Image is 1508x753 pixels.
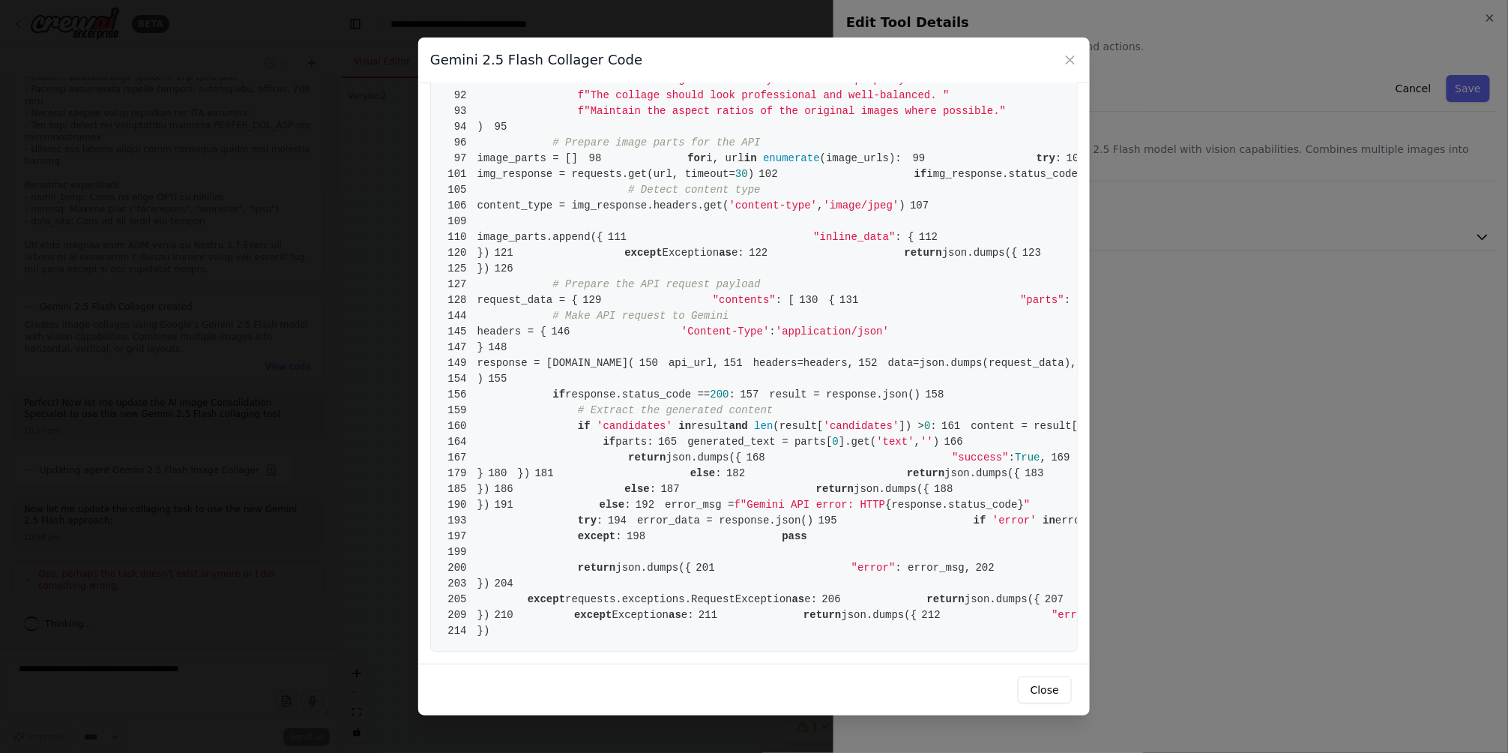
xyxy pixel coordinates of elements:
[710,388,729,400] span: 200
[706,152,744,164] span: i, url
[635,355,669,371] span: 150
[477,168,735,180] span: img_response = requests.get(url, timeout=
[565,388,710,400] span: response.status_code ==
[578,292,612,308] span: 129
[578,151,612,166] span: 98
[656,481,690,497] span: 187
[681,609,694,621] span: e:
[931,420,937,432] span: :
[650,483,656,495] span: :
[443,119,477,135] span: 94
[899,199,905,211] span: )
[924,420,930,432] span: 0
[839,436,876,448] span: ].get(
[443,371,477,387] span: 154
[769,325,775,337] span: :
[824,199,899,211] span: 'image/jpeg'
[443,467,483,479] span: }
[914,229,949,245] span: 112
[794,294,835,306] span: {
[578,530,615,542] span: except
[443,387,477,403] span: 156
[792,593,805,605] span: as
[483,371,518,387] span: 155
[681,325,770,337] span: 'Content-Type'
[443,294,578,306] span: request_data = {
[443,544,477,560] span: 199
[896,562,971,574] span: : error_msg,
[578,514,597,526] span: try
[443,577,489,589] span: })
[615,436,653,448] span: parts:
[715,467,721,479] span: :
[443,103,477,119] span: 93
[920,387,955,403] span: 158
[628,451,666,463] span: return
[443,262,489,274] span: })
[741,450,776,466] span: 168
[635,357,720,369] span: api_url,
[443,355,477,371] span: 149
[1020,294,1064,306] span: "parts"
[552,310,729,322] span: # Make API request to Gemini
[443,261,477,277] span: 125
[813,513,848,529] span: 195
[942,247,1018,259] span: json.dumps({
[631,497,666,513] span: 192
[754,166,788,182] span: 102
[773,420,823,432] span: (result[
[813,231,895,243] span: "inline_data"
[1052,609,1096,621] span: "error"
[552,136,760,148] span: # Prepare image parts for the API
[489,576,524,592] span: 204
[443,560,477,576] span: 200
[833,436,839,448] span: 0
[1055,514,1124,526] span: error_data:
[578,404,773,416] span: # Extract the generated content
[732,247,744,259] span: e:
[443,625,489,637] span: })
[443,231,603,243] span: image_parts.append({
[443,151,477,166] span: 97
[885,499,1024,511] span: {response.status_code}
[735,499,886,511] span: f"Gemini API error: HTTP
[443,245,477,261] span: 120
[691,560,726,576] span: 201
[835,292,869,308] span: 131
[1040,451,1046,463] span: ,
[719,355,753,371] span: 151
[794,292,829,308] span: 130
[927,168,1097,180] span: img_response.status_code ==
[443,308,477,324] span: 144
[817,199,823,211] span: ,
[530,466,564,481] span: 181
[690,467,716,479] span: else
[443,418,477,434] span: 160
[748,168,754,180] span: )
[443,325,546,337] span: headers = {
[735,388,920,400] span: result = response.json()
[1018,245,1052,261] span: 123
[729,420,748,432] span: and
[735,168,748,180] span: 30
[763,152,820,164] span: enumerate
[443,576,477,592] span: 203
[854,357,1077,369] span: data=json.dumps(request_data),
[489,481,524,497] span: 186
[1077,355,1112,371] span: 153
[528,593,565,605] span: except
[914,436,920,448] span: ,
[615,530,621,542] span: :
[1020,466,1055,481] span: 183
[443,592,477,607] span: 205
[971,560,1005,576] span: 202
[974,514,986,526] span: if
[578,105,1006,117] span: f"Maintain the aspect ratios of the original images where possible."
[719,247,732,259] span: as
[691,420,729,432] span: result
[687,152,706,164] span: for
[603,513,638,529] span: 194
[443,88,477,103] span: 92
[443,324,477,340] span: 145
[1043,514,1055,526] span: in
